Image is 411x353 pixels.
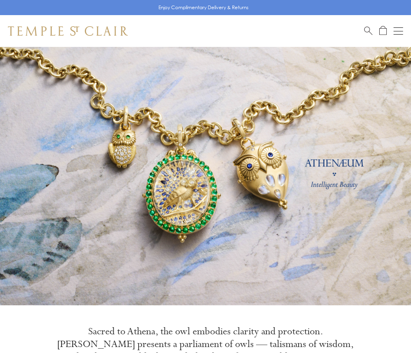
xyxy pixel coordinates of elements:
img: Temple St. Clair [8,26,128,36]
a: Open Shopping Bag [379,26,387,36]
p: Enjoy Complimentary Delivery & Returns [158,4,249,12]
a: Search [364,26,372,36]
button: Open navigation [394,26,403,36]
